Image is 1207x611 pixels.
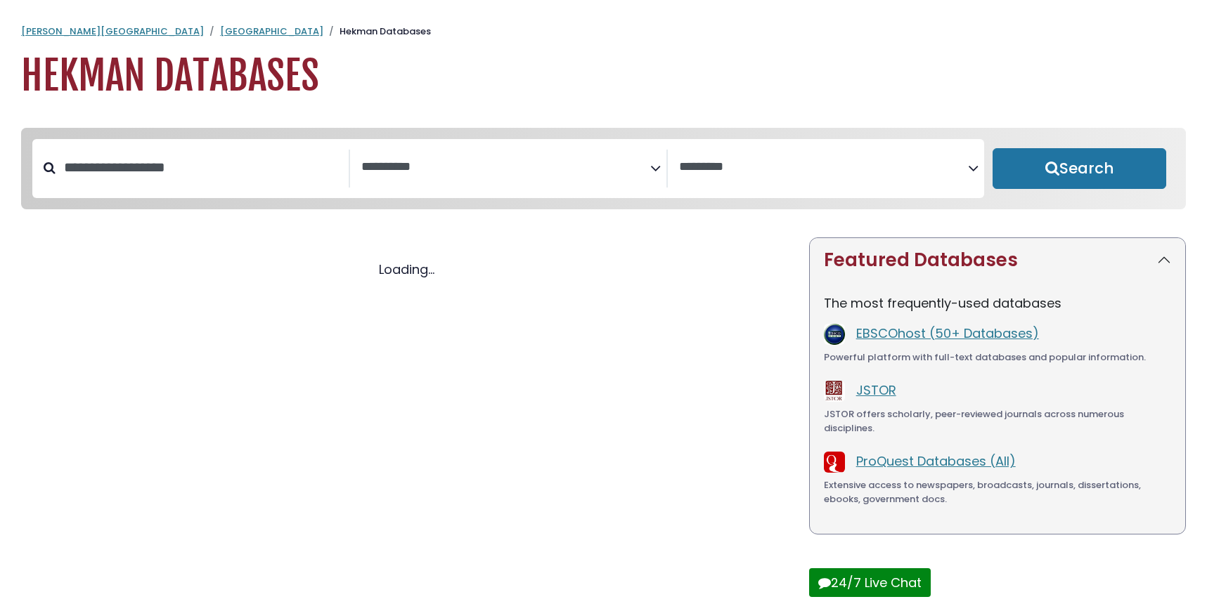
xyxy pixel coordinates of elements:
[824,350,1171,364] div: Powerful platform with full-text databases and popular information.
[21,260,792,279] div: Loading...
[856,324,1039,342] a: EBSCOhost (50+ Databases)
[856,452,1016,470] a: ProQuest Databases (All)
[993,148,1166,189] button: Submit for Search Results
[810,238,1185,282] button: Featured Databases
[824,407,1171,435] div: JSTOR offers scholarly, peer-reviewed journals across numerous disciplines.
[824,294,1171,313] p: The most frequently-used databases
[220,25,323,38] a: [GEOGRAPHIC_DATA]
[21,128,1186,209] nav: Search filters
[21,25,204,38] a: [PERSON_NAME][GEOGRAPHIC_DATA]
[856,381,896,399] a: JSTOR
[21,53,1186,100] h1: Hekman Databases
[323,25,431,39] li: Hekman Databases
[56,156,349,179] input: Search database by title or keyword
[21,25,1186,39] nav: breadcrumb
[679,160,968,175] textarea: Search
[809,568,931,597] button: 24/7 Live Chat
[361,160,650,175] textarea: Search
[824,478,1171,506] div: Extensive access to newspapers, broadcasts, journals, dissertations, ebooks, government docs.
